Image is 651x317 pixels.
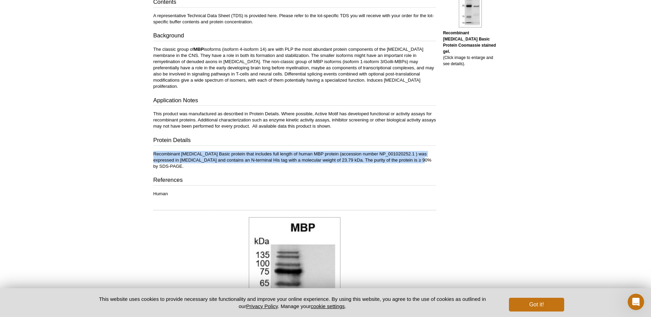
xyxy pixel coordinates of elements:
p: (Click image to enlarge and see details). [443,30,498,67]
button: Got it! [509,298,564,312]
p: This website uses cookies to provide necessary site functionality and improve your online experie... [87,295,498,310]
iframe: Intercom live chat [628,294,644,310]
p: Recombinant [MEDICAL_DATA] Basic protein that includes full length of human MBP protein (accessio... [153,151,436,169]
h3: Application Notes [153,96,436,106]
p: Human [153,191,436,197]
button: cookie settings [311,303,345,309]
a: Privacy Policy [246,303,278,309]
b: Recombinant [MEDICAL_DATA] Basic Protein Coomassie stained gel. [443,31,496,54]
h3: References [153,176,436,186]
p: The classic group of isoforms (isoform 4-isoform 14) are with PLP the most abundant protein compo... [153,46,436,90]
p: A representative Technical Data Sheet (TDS) is provided here. Please refer to the lot-specific TD... [153,13,436,25]
strong: MBP [194,47,204,52]
h3: Protein Details [153,136,436,146]
h3: Background [153,32,436,41]
p: This product was manufactured as described in Protein Details. Where possible, Active Motif has d... [153,111,436,129]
